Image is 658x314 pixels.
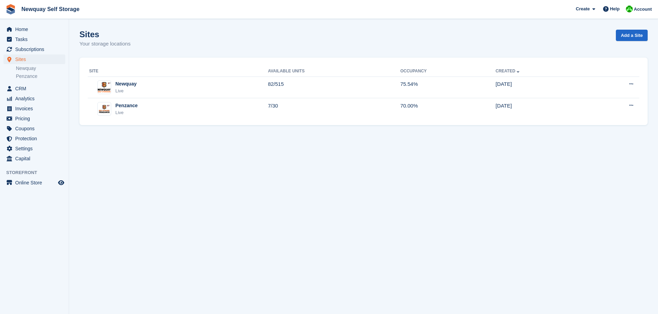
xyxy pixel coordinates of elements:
[3,24,65,34] a: menu
[626,6,633,12] img: Baylor
[3,114,65,123] a: menu
[3,124,65,133] a: menu
[3,104,65,113] a: menu
[3,34,65,44] a: menu
[115,80,136,88] div: Newquay
[496,69,521,73] a: Created
[3,134,65,143] a: menu
[115,88,136,94] div: Live
[634,6,652,13] span: Account
[610,6,620,12] span: Help
[3,54,65,64] a: menu
[268,98,400,120] td: 7/30
[3,94,65,103] a: menu
[6,169,69,176] span: Storefront
[15,144,57,153] span: Settings
[616,30,648,41] a: Add a Site
[400,66,496,77] th: Occupancy
[496,98,587,120] td: [DATE]
[15,178,57,188] span: Online Store
[79,40,131,48] p: Your storage locations
[16,73,65,80] a: Penzance
[268,77,400,98] td: 82/515
[576,6,590,12] span: Create
[15,24,57,34] span: Home
[3,44,65,54] a: menu
[3,154,65,163] a: menu
[15,134,57,143] span: Protection
[98,104,111,114] img: Image of Penzance site
[16,65,65,72] a: Newquay
[15,34,57,44] span: Tasks
[98,82,111,92] img: Image of Newquay site
[88,66,268,77] th: Site
[57,179,65,187] a: Preview store
[15,104,57,113] span: Invoices
[15,84,57,93] span: CRM
[19,3,82,15] a: Newquay Self Storage
[15,54,57,64] span: Sites
[3,178,65,188] a: menu
[400,98,496,120] td: 70.00%
[268,66,400,77] th: Available Units
[15,124,57,133] span: Coupons
[15,154,57,163] span: Capital
[115,109,138,116] div: Live
[3,84,65,93] a: menu
[15,94,57,103] span: Analytics
[6,4,16,14] img: stora-icon-8386f47178a22dfd0bd8f6a31ec36ba5ce8667c1dd55bd0f319d3a0aa187defe.svg
[400,77,496,98] td: 75.54%
[3,144,65,153] a: menu
[79,30,131,39] h1: Sites
[496,77,587,98] td: [DATE]
[115,102,138,109] div: Penzance
[15,114,57,123] span: Pricing
[15,44,57,54] span: Subscriptions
